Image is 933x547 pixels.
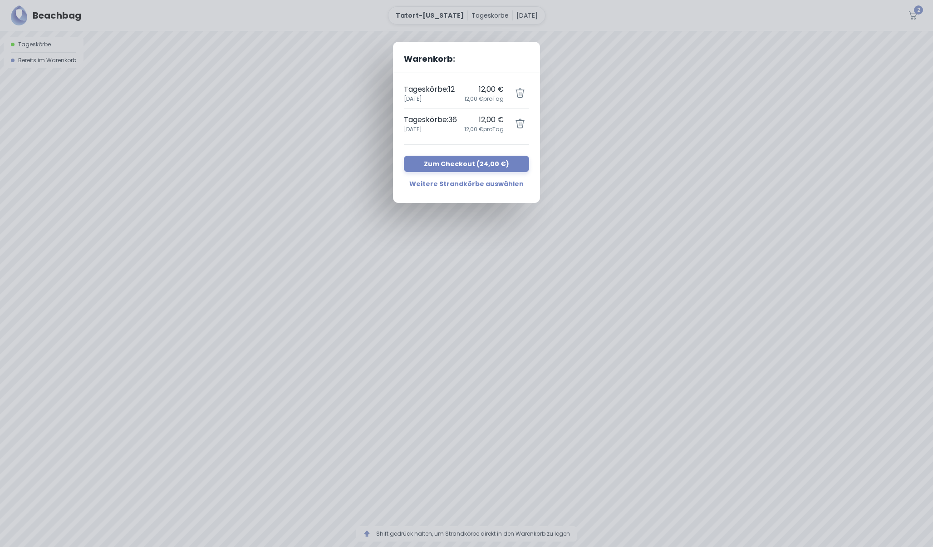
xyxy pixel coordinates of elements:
span: 12,00 € pro Tag [464,125,504,133]
p: 12,00 € [464,84,504,95]
span: [DATE] [404,125,457,133]
span: [DATE] [404,95,457,103]
p: 12,00 € [464,114,504,125]
p: Tageskörbe : 36 [404,114,457,125]
h2: Warenkorb: [393,42,540,73]
p: Tageskörbe : 12 [404,84,457,95]
button: Weitere Strandkörbe auswählen [404,176,529,192]
span: 12,00 € pro Tag [464,95,504,103]
button: Zum Checkout (24,00 €) [404,156,529,172]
